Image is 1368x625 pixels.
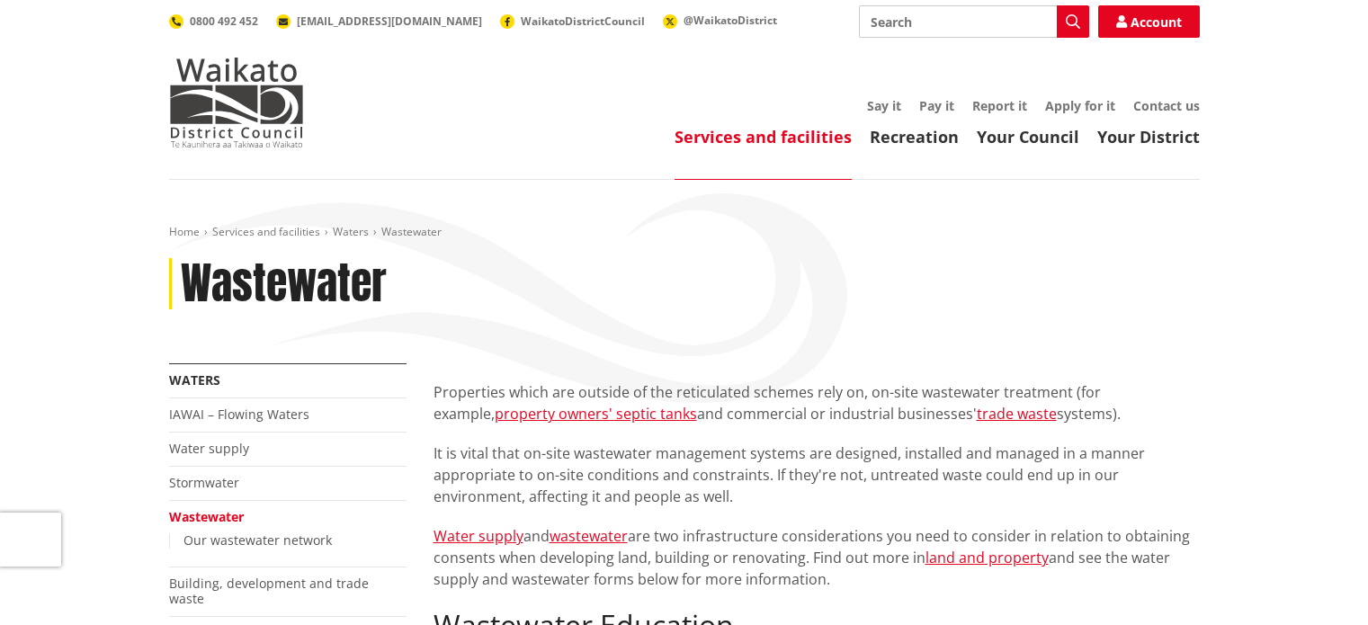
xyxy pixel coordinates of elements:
[867,97,901,114] a: Say it
[169,575,369,607] a: Building, development and trade waste
[1045,97,1115,114] a: Apply for it
[169,406,309,423] a: IAWAI – Flowing Waters
[1097,126,1200,147] a: Your District
[169,371,220,388] a: Waters
[684,13,777,28] span: @WaikatoDistrict
[1098,5,1200,38] a: Account
[870,126,959,147] a: Recreation
[500,13,645,29] a: WaikatoDistrictCouncil
[977,126,1079,147] a: Your Council
[859,5,1089,38] input: Search input
[663,13,777,28] a: @WaikatoDistrict
[169,474,239,491] a: Stormwater
[919,97,954,114] a: Pay it
[333,224,369,239] a: Waters
[434,526,523,546] a: Water supply
[169,13,258,29] a: 0800 492 452
[381,224,442,239] span: Wastewater
[1133,97,1200,114] a: Contact us
[495,404,697,424] a: property owners' septic tanks
[550,526,628,546] a: wastewater
[434,525,1200,590] p: and are two infrastructure considerations you need to consider in relation to obtaining consents ...
[169,440,249,457] a: Water supply
[521,13,645,29] span: WaikatoDistrictCouncil
[169,508,244,525] a: Wastewater
[276,13,482,29] a: [EMAIL_ADDRESS][DOMAIN_NAME]
[212,224,320,239] a: Services and facilities
[181,258,387,310] h1: Wastewater
[169,224,200,239] a: Home
[434,442,1200,507] p: It is vital that on-site wastewater management systems are designed, installed and managed in a m...
[434,381,1200,424] p: Properties which are outside of the reticulated schemes rely on, on-site wastewater treatment (fo...
[169,58,304,147] img: Waikato District Council - Te Kaunihera aa Takiwaa o Waikato
[297,13,482,29] span: [EMAIL_ADDRESS][DOMAIN_NAME]
[190,13,258,29] span: 0800 492 452
[675,126,852,147] a: Services and facilities
[977,404,1057,424] a: trade waste
[183,531,332,549] a: Our wastewater network
[925,548,1049,567] a: land and property
[169,225,1200,240] nav: breadcrumb
[972,97,1027,114] a: Report it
